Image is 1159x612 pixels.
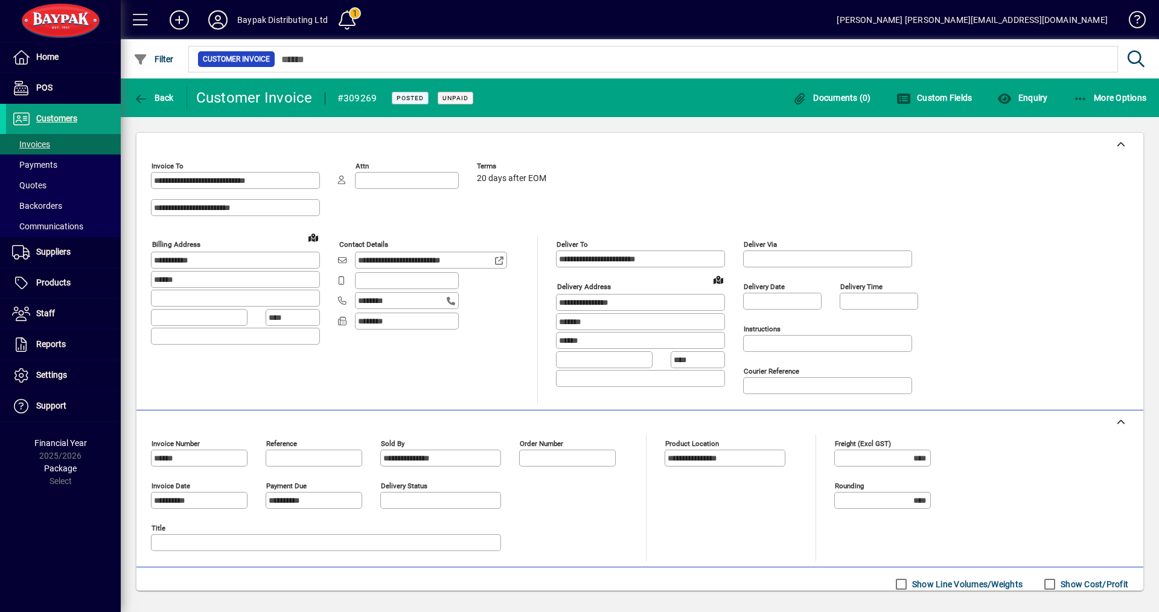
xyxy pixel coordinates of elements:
[477,162,549,170] span: Terms
[6,155,121,175] a: Payments
[133,93,174,103] span: Back
[152,162,184,170] mat-label: Invoice To
[6,391,121,421] a: Support
[744,282,785,291] mat-label: Delivery date
[12,160,57,170] span: Payments
[36,401,66,410] span: Support
[557,240,588,249] mat-label: Deliver To
[12,139,50,149] span: Invoices
[910,578,1023,590] label: Show Line Volumes/Weights
[160,9,199,31] button: Add
[266,482,307,490] mat-label: Payment due
[6,237,121,267] a: Suppliers
[1120,2,1144,42] a: Knowledge Base
[266,439,297,448] mat-label: Reference
[130,87,177,109] button: Back
[1070,87,1150,109] button: More Options
[520,439,563,448] mat-label: Order number
[709,270,728,289] a: View on map
[477,174,546,183] span: 20 days after EOM
[744,240,777,249] mat-label: Deliver via
[203,53,270,65] span: Customer Invoice
[152,439,200,448] mat-label: Invoice number
[840,282,883,291] mat-label: Delivery time
[1073,93,1147,103] span: More Options
[337,89,377,108] div: #309269
[36,370,67,380] span: Settings
[6,196,121,216] a: Backorders
[36,339,66,349] span: Reports
[397,94,424,102] span: Posted
[896,93,972,103] span: Custom Fields
[36,52,59,62] span: Home
[835,439,891,448] mat-label: Freight (excl GST)
[36,247,71,257] span: Suppliers
[744,367,799,375] mat-label: Courier Reference
[12,222,83,231] span: Communications
[133,54,174,64] span: Filter
[152,524,165,532] mat-label: Title
[6,299,121,329] a: Staff
[893,87,975,109] button: Custom Fields
[36,83,53,92] span: POS
[237,10,328,30] div: Baypak Distributing Ltd
[44,464,77,473] span: Package
[36,278,71,287] span: Products
[744,325,781,333] mat-label: Instructions
[6,330,121,360] a: Reports
[790,87,874,109] button: Documents (0)
[356,162,369,170] mat-label: Attn
[34,438,87,448] span: Financial Year
[12,180,46,190] span: Quotes
[12,201,62,211] span: Backorders
[381,439,404,448] mat-label: Sold by
[6,216,121,237] a: Communications
[36,113,77,123] span: Customers
[994,87,1050,109] button: Enquiry
[6,134,121,155] a: Invoices
[152,482,190,490] mat-label: Invoice date
[665,439,719,448] mat-label: Product location
[121,87,187,109] app-page-header-button: Back
[837,10,1108,30] div: [PERSON_NAME] [PERSON_NAME][EMAIL_ADDRESS][DOMAIN_NAME]
[6,73,121,103] a: POS
[381,482,427,490] mat-label: Delivery status
[835,482,864,490] mat-label: Rounding
[199,9,237,31] button: Profile
[36,308,55,318] span: Staff
[6,360,121,390] a: Settings
[442,94,468,102] span: Unpaid
[304,228,323,247] a: View on map
[6,268,121,298] a: Products
[6,42,121,72] a: Home
[130,48,177,70] button: Filter
[1058,578,1128,590] label: Show Cost/Profit
[196,88,313,107] div: Customer Invoice
[997,93,1047,103] span: Enquiry
[6,175,121,196] a: Quotes
[793,93,871,103] span: Documents (0)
